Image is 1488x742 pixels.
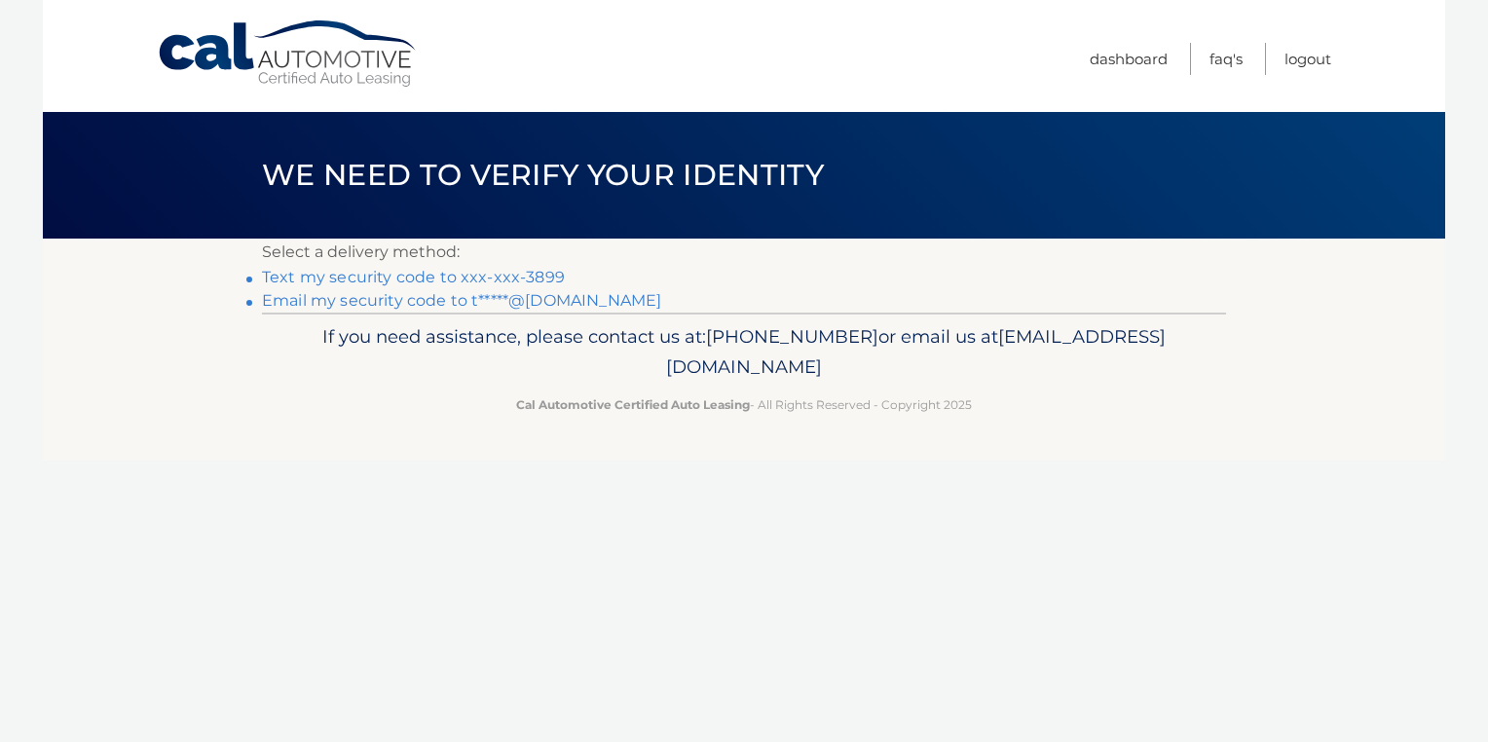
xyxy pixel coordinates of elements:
[1209,43,1243,75] a: FAQ's
[262,291,661,310] a: Email my security code to t*****@[DOMAIN_NAME]
[262,268,565,286] a: Text my security code to xxx-xxx-3899
[262,157,824,193] span: We need to verify your identity
[516,397,750,412] strong: Cal Automotive Certified Auto Leasing
[262,239,1226,266] p: Select a delivery method:
[157,19,420,89] a: Cal Automotive
[1090,43,1168,75] a: Dashboard
[706,325,878,348] span: [PHONE_NUMBER]
[1284,43,1331,75] a: Logout
[275,394,1213,415] p: - All Rights Reserved - Copyright 2025
[275,321,1213,384] p: If you need assistance, please contact us at: or email us at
